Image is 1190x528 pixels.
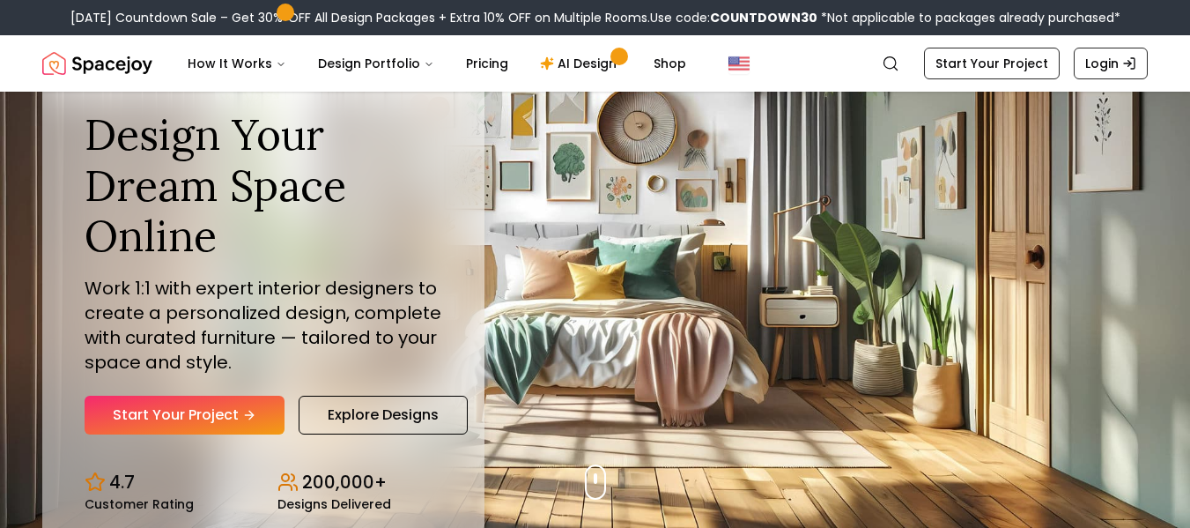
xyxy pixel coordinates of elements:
[70,9,1120,26] div: [DATE] Countdown Sale – Get 30% OFF All Design Packages + Extra 10% OFF on Multiple Rooms.
[817,9,1120,26] span: *Not applicable to packages already purchased*
[650,9,817,26] span: Use code:
[174,46,700,81] nav: Main
[304,46,448,81] button: Design Portfolio
[109,470,135,495] p: 4.7
[452,46,522,81] a: Pricing
[1074,48,1148,79] a: Login
[85,396,285,435] a: Start Your Project
[174,46,300,81] button: How It Works
[42,35,1148,92] nav: Global
[302,470,387,495] p: 200,000+
[85,109,442,262] h1: Design Your Dream Space Online
[85,276,442,375] p: Work 1:1 with expert interior designers to create a personalized design, complete with curated fu...
[924,48,1060,79] a: Start Your Project
[728,53,750,74] img: United States
[639,46,700,81] a: Shop
[85,456,442,510] div: Design stats
[42,46,152,81] a: Spacejoy
[85,498,194,510] small: Customer Rating
[42,46,152,81] img: Spacejoy Logo
[710,9,817,26] b: COUNTDOWN30
[277,498,391,510] small: Designs Delivered
[299,396,468,435] a: Explore Designs
[526,46,636,81] a: AI Design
